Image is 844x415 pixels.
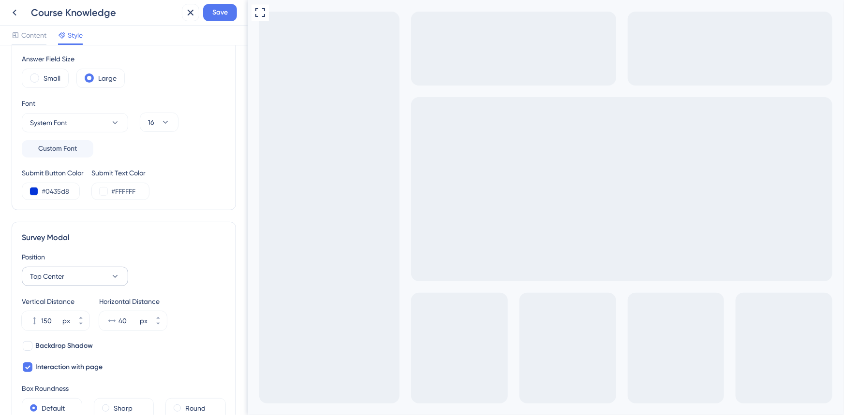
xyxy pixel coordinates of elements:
[91,167,149,179] div: Submit Text Color
[148,83,171,91] div: Great!
[30,271,64,282] span: Top Center
[72,321,89,330] button: px
[148,116,154,128] span: 16
[35,361,103,373] span: Interaction with page
[62,315,70,327] div: px
[68,29,83,41] span: Style
[140,113,178,132] button: 16
[203,4,237,21] button: Save
[147,56,171,77] div: Rate 5 star
[50,56,171,77] div: star rating
[41,315,60,327] input: px
[98,56,122,77] div: Rate 3 star
[201,8,213,19] div: Close survey
[50,83,66,91] div: Poor
[31,6,178,19] div: Course Knowledge
[122,56,147,77] div: Rate 4 star
[140,315,148,327] div: px
[30,117,67,129] span: System Font
[22,267,128,286] button: Top Center
[21,29,46,41] span: Content
[22,140,93,157] button: Custom Font
[149,311,167,321] button: px
[74,56,98,77] div: Rate 2 star
[72,311,89,321] button: px
[149,321,167,330] button: px
[118,315,138,327] input: px
[22,98,128,109] div: Font
[212,7,228,18] span: Save
[22,383,226,394] div: Box Roundness
[44,72,60,84] label: Small
[99,296,167,307] div: Horizontal Distance
[98,72,117,84] label: Large
[50,56,74,77] div: Rate 1 star
[22,53,125,65] div: Answer Field Size
[22,296,89,307] div: Vertical Distance
[22,113,128,132] button: System Font
[42,402,65,414] label: Default
[114,402,133,414] label: Sharp
[12,25,213,48] div: How would you rate your knowledge about Courses?
[35,340,93,352] span: Backdrop Shadow
[22,232,226,243] div: Survey Modal
[22,251,226,263] div: Position
[22,167,84,179] div: Submit Button Color
[185,402,206,414] label: Round
[38,143,77,155] span: Custom Font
